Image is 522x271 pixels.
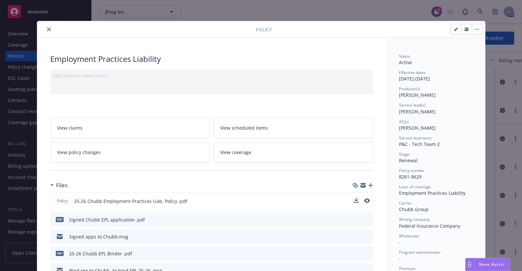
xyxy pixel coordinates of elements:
[57,149,101,156] span: View policy changes
[364,198,370,203] button: preview file
[399,70,426,75] span: Effective dates
[399,157,418,164] span: Renewal
[74,198,187,205] span: 25-26 Chubb Employment Practices Liab. Policy .pdf
[399,200,412,206] span: Carrier
[399,233,420,239] span: Wholesaler
[354,198,359,205] button: download file
[354,233,359,240] button: download file
[354,198,359,203] button: download file
[354,216,359,223] button: download file
[364,233,370,240] button: preview file
[56,217,64,222] span: pdf
[399,151,409,157] span: Stage
[364,216,370,223] button: preview file
[399,141,440,147] span: P&C - Tech Team 2
[399,206,429,212] span: Chubb Group
[399,53,410,59] span: Status
[69,250,132,257] div: 25-26 Chubb EPL Binder .pdf
[399,92,436,98] span: [PERSON_NAME]
[69,233,128,240] div: Signed apps to Chubb.msg
[56,198,69,204] span: Policy
[364,250,370,257] button: preview file
[399,86,420,92] span: Producer(s)
[399,174,422,180] span: 8261-9629
[50,142,210,163] a: View policy changes
[399,102,426,108] span: Service lead(s)
[399,190,466,196] span: Employment Practices Liability
[399,184,431,190] span: Lines of coverage
[399,125,436,131] span: [PERSON_NAME]
[399,255,401,262] span: -
[56,251,64,256] span: pdf
[50,118,210,138] a: View claims
[399,168,425,173] span: Policy number
[57,124,83,131] span: View claims
[399,119,409,124] span: AC(s)
[220,124,268,131] span: View scheduled items
[399,135,432,141] span: Service lead team
[479,262,505,267] span: Nova Assist
[50,181,68,190] div: Files
[399,59,412,65] span: Active
[399,250,441,255] span: Program administrator
[213,118,373,138] a: View scheduled items
[256,26,272,33] span: Policy
[364,198,370,205] button: preview file
[69,216,145,223] div: Signed Chubb EPL application .pdf
[213,142,373,163] a: View coverage
[399,70,472,82] div: [DATE] - [DATE]
[466,258,474,271] div: Drag to move
[399,217,430,222] span: Writing company
[465,258,510,271] button: Nova Assist
[399,239,401,245] span: -
[354,250,359,257] button: download file
[50,53,373,64] div: Employment Practices Liability
[56,181,68,190] h3: Files
[399,223,460,229] span: Federal Insurance Company
[220,149,251,156] span: View coverage
[53,72,370,79] div: Add internal notes here...
[399,108,436,115] span: [PERSON_NAME]
[45,25,53,33] button: close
